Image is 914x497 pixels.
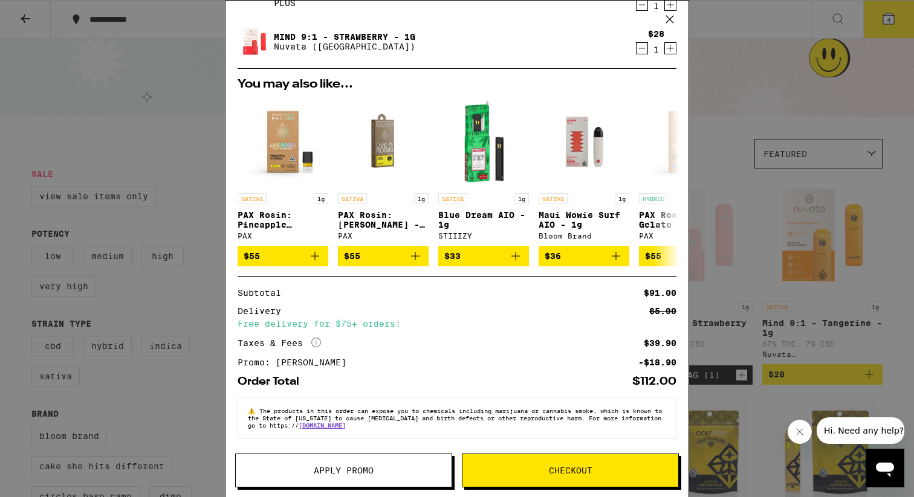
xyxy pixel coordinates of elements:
p: 1g [314,193,328,204]
p: SATIVA [338,193,367,204]
img: PAX - PAX Rosin: Jack Herer - 1g [338,97,429,187]
span: The products in this order can expose you to chemicals including marijuana or cannabis smoke, whi... [248,407,662,429]
button: Increment [664,42,676,54]
button: Apply Promo [235,454,452,487]
span: ⚠️ [248,407,259,414]
div: Delivery [238,307,290,315]
button: Add to bag [539,246,629,266]
div: PAX [238,232,328,240]
button: Decrement [636,42,648,54]
p: 1g [414,193,429,204]
p: SATIVA [238,193,267,204]
div: PAX [639,232,730,240]
a: Open page for Blue Dream AIO - 1g from STIIIZY [438,97,529,246]
p: Nuvata ([GEOGRAPHIC_DATA]) [274,42,415,51]
button: Add to bag [238,246,328,266]
a: [DOMAIN_NAME] [299,422,346,429]
h2: You may also like... [238,79,676,91]
img: Bloom Brand - Maui Wowie Surf AIO - 1g [539,97,629,187]
a: Mind 9:1 - Strawberry - 1g [274,32,415,42]
span: Checkout [549,466,592,475]
div: $91.00 [644,289,676,297]
span: $55 [645,251,661,261]
img: Mind 9:1 - Strawberry - 1g [238,25,271,59]
div: Order Total [238,376,308,387]
p: Maui Wowie Surf AIO - 1g [539,210,629,229]
div: $28 [648,29,664,39]
span: Apply Promo [314,466,374,475]
p: PAX Rosin: [PERSON_NAME] - 1g [338,210,429,229]
p: HYBRID [639,193,668,204]
p: SATIVA [438,193,467,204]
p: PAX Rosin: Pineapple Express - 1g [238,210,328,229]
button: Checkout [462,454,679,487]
div: 1 [648,1,664,11]
span: $33 [444,251,461,261]
img: PAX - PAX Rosin: Guava Gelato - 1g [639,97,730,187]
a: Open page for PAX Rosin: Jack Herer - 1g from PAX [338,97,429,246]
div: Subtotal [238,289,290,297]
div: $5.00 [649,307,676,315]
iframe: Button to launch messaging window [866,449,904,487]
div: Bloom Brand [539,232,629,240]
img: STIIIZY - Blue Dream AIO - 1g [438,97,529,187]
span: $55 [344,251,360,261]
div: $39.90 [644,339,676,347]
button: Add to bag [639,246,730,266]
div: -$18.90 [638,358,676,367]
p: SATIVA [539,193,568,204]
p: 1g [514,193,529,204]
div: Free delivery for $75+ orders! [238,319,676,328]
iframe: Message from company [817,417,904,444]
button: Add to bag [338,246,429,266]
div: 1 [648,45,664,54]
p: 1g [615,193,629,204]
a: Open page for PAX Rosin: Pineapple Express - 1g from PAX [238,97,328,246]
img: PAX - PAX Rosin: Pineapple Express - 1g [238,97,328,187]
button: Add to bag [438,246,529,266]
div: PAX [338,232,429,240]
p: PAX Rosin: Guava Gelato - 1g [639,210,730,229]
p: Blue Dream AIO - 1g [438,210,529,229]
a: Open page for PAX Rosin: Guava Gelato - 1g from PAX [639,97,730,246]
div: Promo: [PERSON_NAME] [238,358,355,367]
span: $55 [244,251,260,261]
div: Taxes & Fees [238,338,321,348]
a: Open page for Maui Wowie Surf AIO - 1g from Bloom Brand [539,97,629,246]
span: $36 [545,251,561,261]
iframe: Close message [788,420,812,444]
div: STIIIZY [438,232,529,240]
div: $112.00 [632,376,676,387]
